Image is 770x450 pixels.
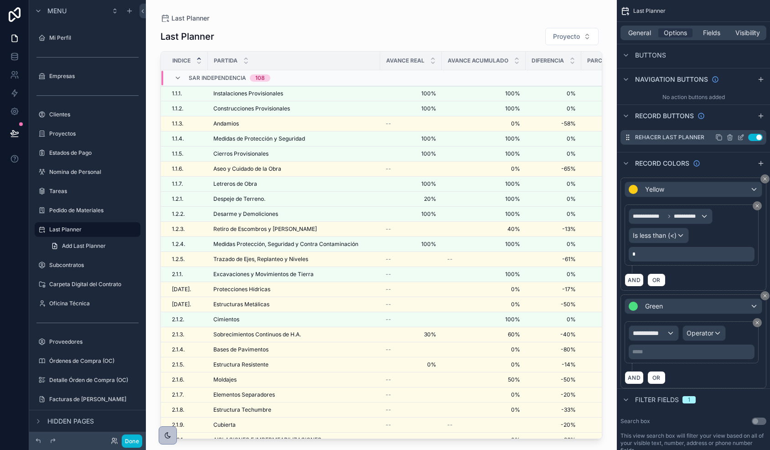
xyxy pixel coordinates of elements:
[447,105,520,112] span: 100%
[213,346,269,353] span: Bases de Pavimentos
[213,391,275,398] span: Elementos Separadores
[625,371,644,384] button: AND
[213,376,375,383] a: Moldajes
[531,165,576,173] a: -65%
[587,120,641,127] a: 2%
[587,241,641,248] span: 20%
[213,90,375,97] a: Instalaciones Provisionales
[386,105,436,112] span: 100%
[35,335,140,349] a: Proveedores
[531,301,576,308] span: -50%
[447,301,520,308] span: 0%
[447,271,520,278] a: 100%
[35,107,140,122] a: Clientes
[447,150,520,157] span: 100%
[189,74,246,82] span: Sar Independencia
[447,256,520,263] a: --
[531,346,576,353] span: -80%
[172,180,202,188] a: 1.1.7.
[172,165,202,173] a: 1.1.6.
[447,256,453,263] span: --
[531,180,576,188] a: 0%
[386,316,391,323] span: --
[35,222,140,237] a: Last Planner
[447,90,520,97] a: 100%
[447,225,520,233] a: 40%
[172,241,185,248] span: 1.2.4.
[213,331,375,338] a: Sobrecimientos Continuos de H.A.
[531,331,576,338] a: -40%
[213,105,375,112] a: Construcciones Provisionales
[49,377,139,384] label: Detalle Órden de Compra (OC)
[447,376,520,383] a: 50%
[172,105,183,112] span: 1.1.2.
[49,188,139,195] label: Tareas
[213,165,281,173] span: Aseo y Cuidado de la Obra
[635,134,704,141] label: Rehacer Last Planner
[386,180,436,188] a: 100%
[49,73,139,80] label: Empresas
[386,150,436,157] span: 100%
[447,120,520,127] span: 0%
[447,286,520,293] a: 0%
[531,150,576,157] span: 0%
[587,361,641,368] span: 14%
[531,316,576,323] span: 0%
[213,135,375,142] a: Medidas de Protección y Seguridad
[629,228,689,243] button: Is less than (<)
[386,120,391,127] span: --
[172,256,185,263] span: 1.2.5.
[587,210,641,218] a: 33%
[647,371,666,384] button: OR
[587,225,641,233] a: 3%
[386,316,436,323] a: --
[386,376,436,383] a: --
[531,361,576,368] span: -14%
[531,256,576,263] a: -61%
[213,391,375,398] a: Elementos Separadores
[386,165,391,173] span: --
[386,225,391,233] span: --
[172,150,183,157] span: 1.1.5.
[587,271,641,278] span: 6%
[386,331,436,338] span: 30%
[49,262,139,269] label: Subcontratos
[46,239,140,253] a: Add Last Planner
[587,286,641,293] a: 17%
[62,242,106,250] span: Add Last Planner
[447,135,520,142] a: 100%
[386,361,436,368] span: 0%
[49,149,139,157] label: Estados de Pago
[213,225,375,233] a: Retiro de Escombros y [PERSON_NAME]
[172,361,202,368] a: 2.1.5.
[49,281,139,288] label: Carpeta Digital del Contrato
[172,90,182,97] span: 1.1.1.
[172,90,202,97] a: 1.1.1.
[587,165,641,173] span: 2%
[49,300,139,307] label: Oficina Técnica
[172,135,184,142] span: 1.1.4.
[587,316,641,323] a: 13%
[447,165,520,173] a: 0%
[447,195,520,203] a: 100%
[531,286,576,293] a: -17%
[172,180,183,188] span: 1.1.7.
[213,105,290,112] span: Construcciones Provisionales
[531,376,576,383] span: -50%
[531,271,576,278] a: 0%
[587,331,641,338] a: 50%
[447,316,520,323] a: 100%
[651,277,662,283] span: OR
[213,120,239,127] span: Andamios
[172,256,202,263] a: 1.2.5.
[587,150,641,157] a: 33%
[633,231,677,240] span: Is less than (<)
[531,135,576,142] a: 0%
[531,120,576,127] a: -58%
